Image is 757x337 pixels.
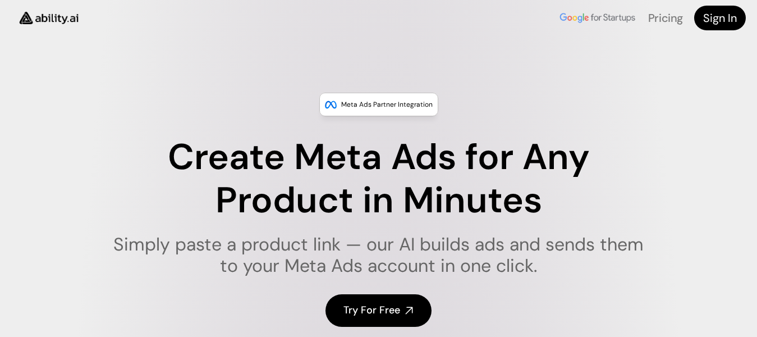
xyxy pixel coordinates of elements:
h4: Sign In [703,10,737,26]
p: Meta Ads Partner Integration [341,99,433,110]
h4: Try For Free [343,303,400,317]
h1: Create Meta Ads for Any Product in Minutes [106,136,651,222]
a: Pricing [648,11,683,25]
a: Try For Free [325,294,432,326]
a: Sign In [694,6,746,30]
h1: Simply paste a product link — our AI builds ads and sends them to your Meta Ads account in one cl... [106,234,651,277]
